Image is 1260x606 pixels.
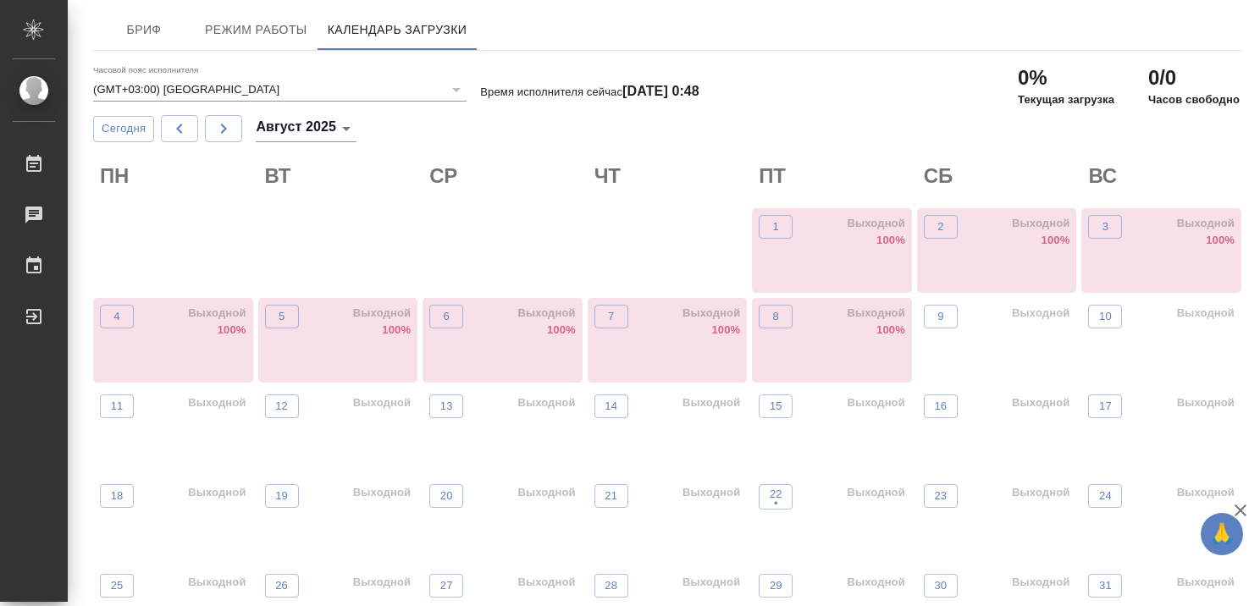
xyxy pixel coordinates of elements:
[429,163,583,190] h2: СР
[924,215,958,239] button: 2
[682,322,740,339] p: 100 %
[1148,91,1240,108] p: Часов свободно
[429,394,463,418] button: 13
[103,19,185,41] span: Бриф
[265,394,299,418] button: 12
[759,574,793,598] button: 29
[759,305,793,328] button: 8
[265,163,418,190] h2: ВТ
[188,484,246,501] p: Выходной
[100,305,134,328] button: 4
[594,394,628,418] button: 14
[188,322,246,339] p: 100 %
[1099,398,1112,415] p: 17
[353,322,411,339] p: 100 %
[1012,215,1069,232] p: Выходной
[443,308,449,325] p: 6
[328,19,467,41] span: Календарь загрузки
[1177,394,1235,411] p: Выходной
[353,484,411,501] p: Выходной
[770,577,782,594] p: 29
[275,488,288,504] p: 19
[770,398,782,415] p: 15
[1102,218,1108,235] p: 3
[440,488,453,504] p: 20
[1177,484,1235,501] p: Выходной
[480,85,699,98] p: Время исполнителя сейчас
[93,116,154,142] button: Сегодня
[622,84,699,98] h4: [DATE] 0:48
[848,215,905,232] p: Выходной
[924,394,958,418] button: 16
[517,394,575,411] p: Выходной
[1088,215,1122,239] button: 3
[594,484,628,508] button: 21
[848,232,905,249] p: 100 %
[1012,574,1069,591] p: Выходной
[924,305,958,328] button: 9
[770,495,782,512] p: •
[353,394,411,411] p: Выходной
[594,163,748,190] h2: ЧТ
[100,574,134,598] button: 25
[759,163,912,190] h2: ПТ
[1177,215,1235,232] p: Выходной
[937,218,943,235] p: 2
[517,322,575,339] p: 100 %
[1018,64,1114,91] h2: 0%
[1012,305,1069,322] p: Выходной
[848,574,905,591] p: Выходной
[1012,232,1069,249] p: 100 %
[279,308,285,325] p: 5
[1088,484,1122,508] button: 24
[605,398,617,415] p: 14
[188,394,246,411] p: Выходной
[1088,163,1241,190] h2: ВС
[188,305,246,322] p: Выходной
[759,484,793,510] button: 22•
[205,19,307,41] span: Режим работы
[113,308,119,325] p: 4
[100,484,134,508] button: 18
[759,394,793,418] button: 15
[517,484,575,501] p: Выходной
[1088,305,1122,328] button: 10
[682,394,740,411] p: Выходной
[934,577,947,594] p: 30
[440,398,453,415] p: 13
[1018,91,1114,108] p: Текущая загрузка
[1177,305,1235,322] p: Выходной
[924,574,958,598] button: 30
[353,574,411,591] p: Выходной
[188,574,246,591] p: Выходной
[773,218,779,235] p: 1
[934,398,947,415] p: 16
[594,305,628,328] button: 7
[440,577,453,594] p: 27
[517,574,575,591] p: Выходной
[1088,574,1122,598] button: 31
[353,305,411,322] p: Выходной
[1012,484,1069,501] p: Выходной
[111,577,124,594] p: 25
[682,484,740,501] p: Выходной
[265,484,299,508] button: 19
[275,577,288,594] p: 26
[429,305,463,328] button: 6
[256,115,356,142] div: Август 2025
[275,398,288,415] p: 12
[848,394,905,411] p: Выходной
[1177,232,1235,249] p: 100 %
[429,574,463,598] button: 27
[1148,64,1240,91] h2: 0/0
[265,305,299,328] button: 5
[682,574,740,591] p: Выходной
[924,484,958,508] button: 23
[1099,488,1112,504] p: 24
[605,577,617,594] p: 28
[100,394,134,418] button: 11
[773,308,779,325] p: 8
[934,488,947,504] p: 23
[1099,577,1112,594] p: 31
[848,484,905,501] p: Выходной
